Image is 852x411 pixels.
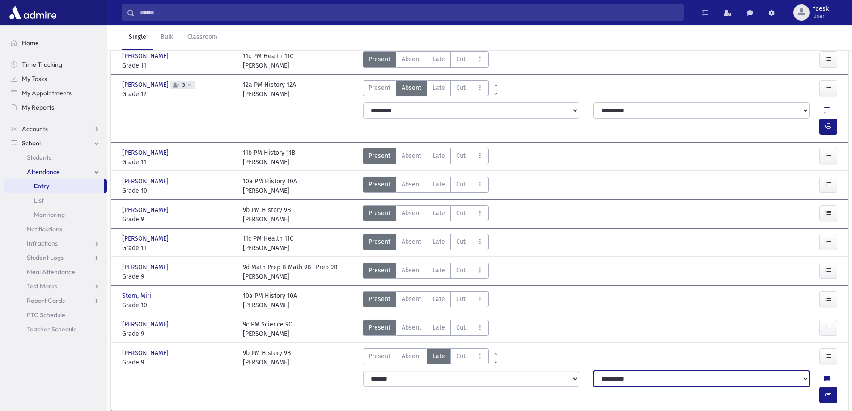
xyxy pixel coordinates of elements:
span: [PERSON_NAME] [122,320,170,329]
span: Absent [402,208,421,218]
div: 12a PM History 12A [PERSON_NAME] [243,80,296,99]
span: Absent [402,83,421,93]
span: Grade 9 [122,329,234,339]
span: fdesk [813,5,829,13]
span: Late [432,180,445,189]
div: 11b PM History 11B [PERSON_NAME] [243,148,296,167]
span: Absent [402,266,421,275]
a: List [4,193,107,208]
span: Late [432,83,445,93]
span: Students [27,153,51,161]
span: Cut [456,323,466,332]
span: Grade 9 [122,215,234,224]
span: Notifications [27,225,62,233]
span: Grade 11 [122,157,234,167]
span: Late [432,352,445,361]
span: Entry [34,182,49,190]
span: Student Logs [27,254,64,262]
div: AttTypes [363,148,489,167]
span: Late [432,208,445,218]
span: Present [369,352,390,361]
span: Grade 12 [122,89,234,99]
div: 10a PM History 10A [PERSON_NAME] [243,177,297,195]
div: 9b PM History 9B [PERSON_NAME] [243,205,291,224]
span: [PERSON_NAME] [122,177,170,186]
span: Cut [456,55,466,64]
span: Grade 9 [122,272,234,281]
span: [PERSON_NAME] [122,80,170,89]
a: Notifications [4,222,107,236]
input: Search [135,4,683,21]
span: My Reports [22,103,54,111]
div: 10a PM History 10A [PERSON_NAME] [243,291,297,310]
span: [PERSON_NAME] [122,205,170,215]
a: My Reports [4,100,107,114]
span: Home [22,39,39,47]
a: Teacher Schedule [4,322,107,336]
a: Single [122,25,153,50]
span: Absent [402,237,421,246]
div: 9b PM History 9B [PERSON_NAME] [243,348,291,367]
span: 3 [181,82,187,88]
span: List [34,196,44,204]
span: Present [369,266,390,275]
span: Infractions [27,239,58,247]
span: Absent [402,352,421,361]
span: Cut [456,294,466,304]
a: Report Cards [4,293,107,308]
span: Cut [456,151,466,161]
span: Present [369,323,390,332]
span: Late [432,294,445,304]
span: Late [432,323,445,332]
span: Monitoring [34,211,65,219]
a: Home [4,36,107,50]
span: Grade 9 [122,358,234,367]
a: Classroom [180,25,225,50]
span: Attendance [27,168,60,176]
span: Time Tracking [22,60,62,68]
span: Absent [402,55,421,64]
span: Stern, Miri [122,291,153,301]
span: Present [369,83,390,93]
span: Cut [456,352,466,361]
div: AttTypes [363,320,489,339]
a: Bulk [153,25,180,50]
span: Grade 11 [122,61,234,70]
span: Absent [402,151,421,161]
div: AttTypes [363,348,489,367]
span: School [22,139,41,147]
a: Monitoring [4,208,107,222]
a: Attendance [4,165,107,179]
a: Students [4,150,107,165]
a: My Appointments [4,86,107,100]
div: 9c PM Science 9C [PERSON_NAME] [243,320,292,339]
span: Cut [456,83,466,93]
a: Test Marks [4,279,107,293]
a: School [4,136,107,150]
span: My Tasks [22,75,47,83]
span: Test Marks [27,282,57,290]
div: AttTypes [363,80,489,99]
span: User [813,13,829,20]
span: Absent [402,323,421,332]
span: Late [432,151,445,161]
div: 11c PM Health 11C [PERSON_NAME] [243,51,293,70]
span: [PERSON_NAME] [122,148,170,157]
div: AttTypes [363,205,489,224]
a: My Tasks [4,72,107,86]
a: Meal Attendance [4,265,107,279]
span: Present [369,180,390,189]
div: AttTypes [363,51,489,70]
img: AdmirePro [7,4,59,21]
span: Present [369,151,390,161]
span: Late [432,237,445,246]
span: Cut [456,180,466,189]
span: Grade 10 [122,186,234,195]
a: Accounts [4,122,107,136]
span: Grade 11 [122,243,234,253]
a: Infractions [4,236,107,250]
span: Accounts [22,125,48,133]
a: Student Logs [4,250,107,265]
span: Cut [456,237,466,246]
span: Absent [402,294,421,304]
